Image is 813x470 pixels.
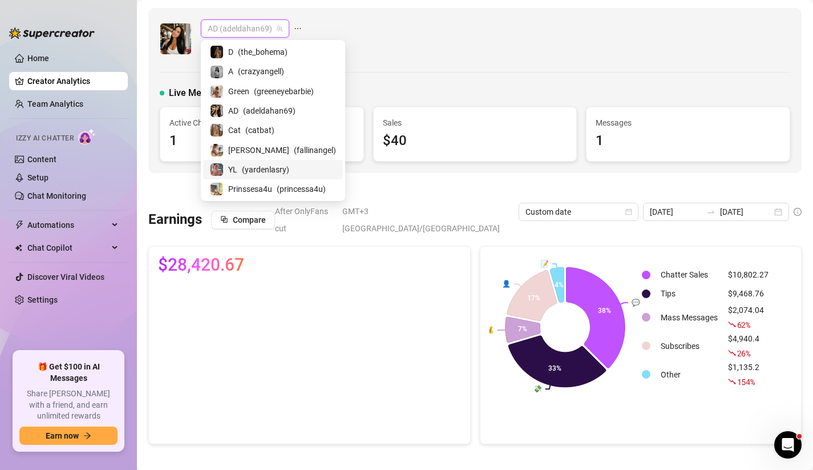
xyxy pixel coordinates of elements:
[228,163,237,176] span: YL
[16,133,74,144] span: Izzy AI Chatter
[737,376,755,387] span: 154 %
[19,427,118,445] button: Earn nowarrow-right
[211,144,223,156] img: Lex Angel
[228,183,272,195] span: Prinssesa4u
[46,431,79,440] span: Earn now
[220,215,228,223] span: block
[540,259,549,268] text: 📝
[242,163,289,176] span: ( yardenlasry )
[238,46,288,58] span: ( the_bohema )
[656,332,722,360] td: Subscribes
[728,332,768,360] div: $4,940.4
[228,65,233,78] span: A
[533,384,541,393] text: 💸
[625,208,632,215] span: calendar
[656,361,722,388] td: Other
[211,66,223,78] img: A
[706,207,715,216] span: to
[27,54,49,63] a: Home
[383,130,568,152] div: $40
[27,155,56,164] a: Content
[169,86,264,100] span: Live Metrics (last hour)
[632,298,640,307] text: 💬
[148,211,202,229] h3: Earnings
[728,377,736,385] span: fall
[276,25,283,32] span: team
[211,163,223,176] img: YL
[160,23,191,54] img: AD
[211,183,223,195] img: Prinssesa4u
[245,124,274,136] span: ( catbat )
[275,203,335,237] span: After OnlyFans cut
[656,304,722,331] td: Mass Messages
[211,105,223,117] img: AD
[277,183,326,195] span: ( princessa4u )
[294,19,302,38] span: ellipsis
[294,144,336,156] span: ( fallinangel )
[27,239,108,257] span: Chat Copilot
[728,349,736,357] span: fall
[169,130,354,152] div: 1
[19,361,118,384] span: 🎁 Get $100 in AI Messages
[228,144,289,156] span: [PERSON_NAME]
[158,256,244,274] span: $28,420.67
[596,130,780,152] div: 1
[228,124,241,136] span: Cat
[596,117,780,129] span: Messages
[728,304,768,331] div: $2,074.04
[774,431,802,459] iframe: Intercom live chat
[27,99,83,109] a: Team Analytics
[243,105,296,117] span: ( adeldahan69 )
[83,432,91,440] span: arrow-right
[656,285,722,303] td: Tips
[728,268,768,281] div: $10,802.27
[211,211,275,229] button: Compare
[27,191,86,200] a: Chat Monitoring
[27,272,104,282] a: Discover Viral Videos
[211,85,223,98] img: Green
[78,128,96,145] img: AI Chatter
[502,279,511,288] text: 👤
[728,287,768,300] div: $9,468.76
[342,203,512,237] span: GMT+3 [GEOGRAPHIC_DATA]/[GEOGRAPHIC_DATA]
[15,244,22,252] img: Chat Copilot
[794,208,802,216] span: info-circle
[15,220,24,230] span: thunderbolt
[211,124,223,136] img: Cat
[656,266,722,284] td: Chatter Sales
[228,46,233,58] span: D
[238,65,284,78] span: ( crazyangell )
[228,105,238,117] span: AD
[27,173,48,182] a: Setup
[233,215,266,224] span: Compare
[19,388,118,422] span: Share [PERSON_NAME] with a friend, and earn unlimited rewards
[650,206,702,218] input: Start date
[254,85,314,98] span: ( greeneyebarbie )
[720,206,772,218] input: End date
[728,361,768,388] div: $1,135.2
[27,72,119,90] a: Creator Analytics
[525,203,632,220] span: Custom date
[27,295,58,304] a: Settings
[706,207,715,216] span: swap-right
[27,216,108,234] span: Automations
[485,326,494,334] text: 💰
[9,27,95,39] img: logo-BBDzfeDw.svg
[211,46,223,58] img: D
[169,117,354,129] span: Active Chatters
[737,348,750,359] span: 26 %
[728,320,736,328] span: fall
[228,85,249,98] span: Green
[737,319,750,330] span: 62 %
[383,117,568,129] span: Sales
[208,20,282,37] span: AD (adeldahan69)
